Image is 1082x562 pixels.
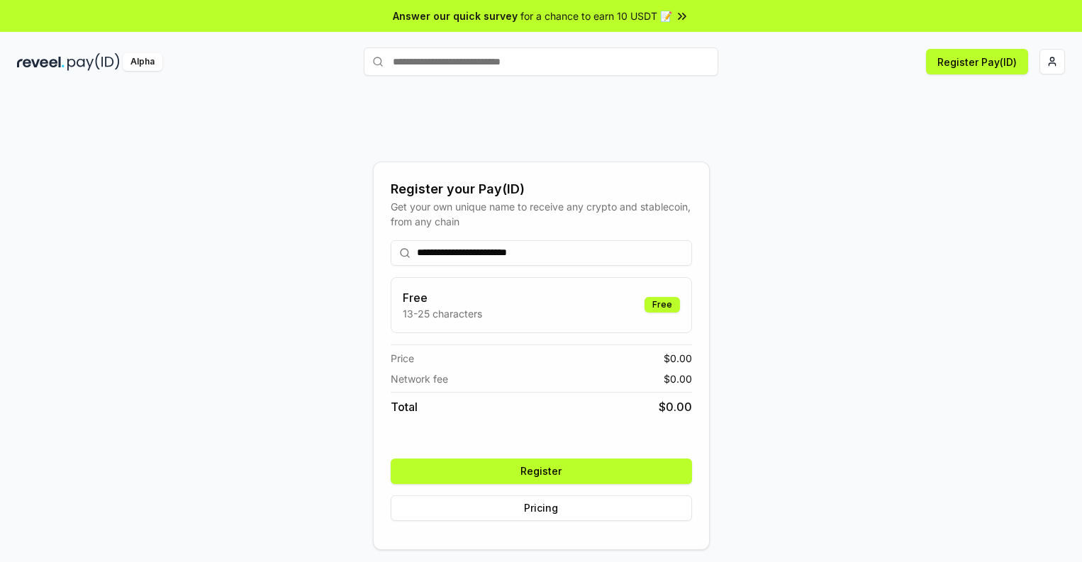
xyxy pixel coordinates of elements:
[664,371,692,386] span: $ 0.00
[391,199,692,229] div: Get your own unique name to receive any crypto and stablecoin, from any chain
[17,53,65,71] img: reveel_dark
[926,49,1028,74] button: Register Pay(ID)
[391,351,414,366] span: Price
[659,398,692,415] span: $ 0.00
[664,351,692,366] span: $ 0.00
[67,53,120,71] img: pay_id
[393,9,518,23] span: Answer our quick survey
[520,9,672,23] span: for a chance to earn 10 USDT 📝
[391,459,692,484] button: Register
[403,306,482,321] p: 13-25 characters
[391,179,692,199] div: Register your Pay(ID)
[123,53,162,71] div: Alpha
[391,495,692,521] button: Pricing
[645,297,680,313] div: Free
[391,398,418,415] span: Total
[391,371,448,386] span: Network fee
[403,289,482,306] h3: Free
